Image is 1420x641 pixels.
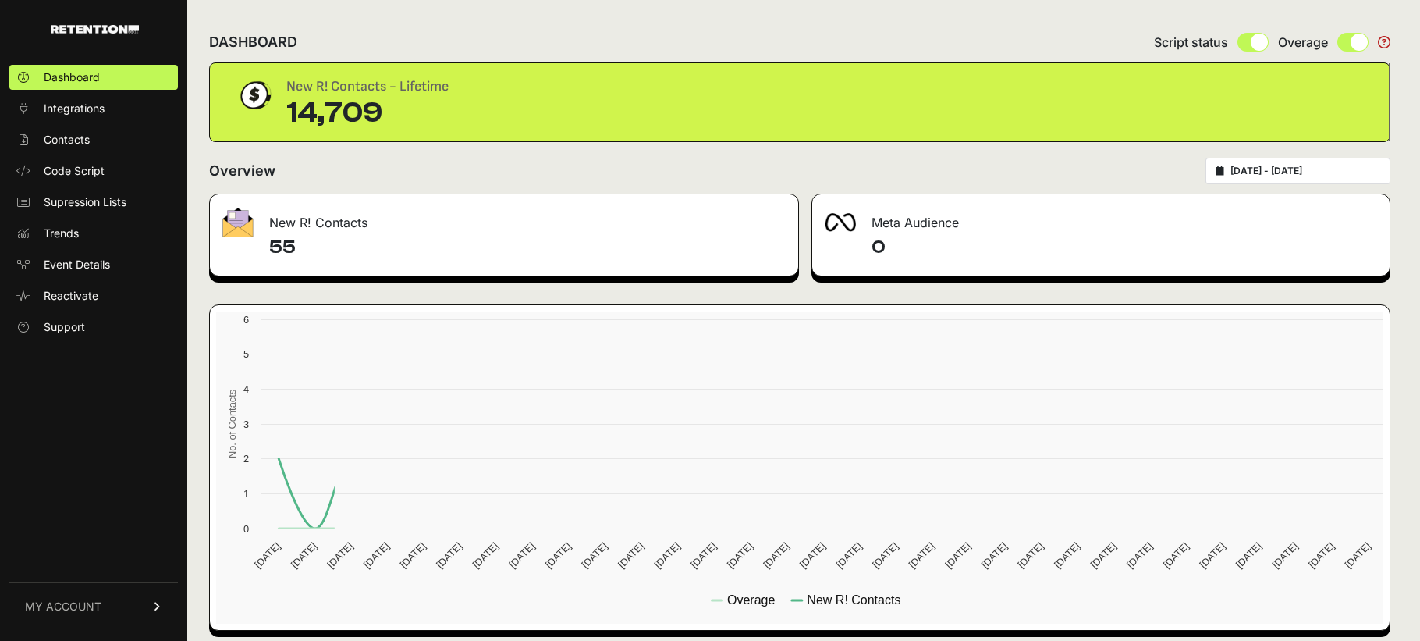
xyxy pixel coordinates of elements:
[579,540,609,571] text: [DATE]
[943,540,973,571] text: [DATE]
[252,540,282,571] text: [DATE]
[688,540,719,571] text: [DATE]
[1088,540,1118,571] text: [DATE]
[872,235,1377,260] h4: 0
[44,226,79,241] span: Trends
[209,160,275,182] h2: Overview
[870,540,900,571] text: [DATE]
[44,69,100,85] span: Dashboard
[289,540,319,571] text: [DATE]
[543,540,573,571] text: [DATE]
[1015,540,1045,571] text: [DATE]
[44,101,105,116] span: Integrations
[9,158,178,183] a: Code Script
[979,540,1010,571] text: [DATE]
[833,540,864,571] text: [DATE]
[506,540,537,571] text: [DATE]
[44,288,98,304] span: Reactivate
[725,540,755,571] text: [DATE]
[243,383,249,395] text: 4
[1197,540,1227,571] text: [DATE]
[44,132,90,148] span: Contacts
[727,593,775,607] text: Overage
[397,540,428,571] text: [DATE]
[269,235,786,260] h4: 55
[907,540,937,571] text: [DATE]
[807,593,900,607] text: New R! Contacts
[1234,540,1264,571] text: [DATE]
[25,599,101,614] span: MY ACCOUNT
[286,98,449,129] div: 14,709
[243,348,249,360] text: 5
[243,453,249,465] text: 2
[44,163,105,179] span: Code Script
[1161,540,1191,571] text: [DATE]
[9,252,178,277] a: Event Details
[1278,33,1328,52] span: Overage
[44,257,110,272] span: Event Details
[1124,540,1155,571] text: [DATE]
[9,190,178,215] a: Supression Lists
[243,523,249,535] text: 0
[1269,540,1300,571] text: [DATE]
[9,582,178,630] a: MY ACCOUNT
[210,194,798,241] div: New R! Contacts
[226,390,238,458] text: No. of Contacts
[434,540,464,571] text: [DATE]
[1306,540,1337,571] text: [DATE]
[1343,540,1373,571] text: [DATE]
[652,540,683,571] text: [DATE]
[9,65,178,90] a: Dashboard
[9,315,178,340] a: Support
[44,319,85,335] span: Support
[1154,33,1228,52] span: Script status
[235,76,274,115] img: dollar-coin-05c43ed7efb7bc0c12610022525b4bbbb207c7efeef5aecc26f025e68dcafac9.png
[9,283,178,308] a: Reactivate
[44,194,126,210] span: Supression Lists
[243,418,249,430] text: 3
[9,221,178,246] a: Trends
[286,76,449,98] div: New R! Contacts - Lifetime
[222,208,254,237] img: fa-envelope-19ae18322b30453b285274b1b8af3d052b27d846a4fbe8435d1a52b978f639a2.png
[209,31,297,53] h2: DASHBOARD
[243,488,249,500] text: 1
[1052,540,1082,571] text: [DATE]
[761,540,791,571] text: [DATE]
[797,540,828,571] text: [DATE]
[470,540,501,571] text: [DATE]
[51,25,139,34] img: Retention.com
[616,540,646,571] text: [DATE]
[9,127,178,152] a: Contacts
[825,213,856,232] img: fa-meta-2f981b61bb99beabf952f7030308934f19ce035c18b003e963880cc3fabeebb7.png
[361,540,392,571] text: [DATE]
[9,96,178,121] a: Integrations
[812,194,1390,241] div: Meta Audience
[325,540,355,571] text: [DATE]
[243,314,249,326] text: 6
